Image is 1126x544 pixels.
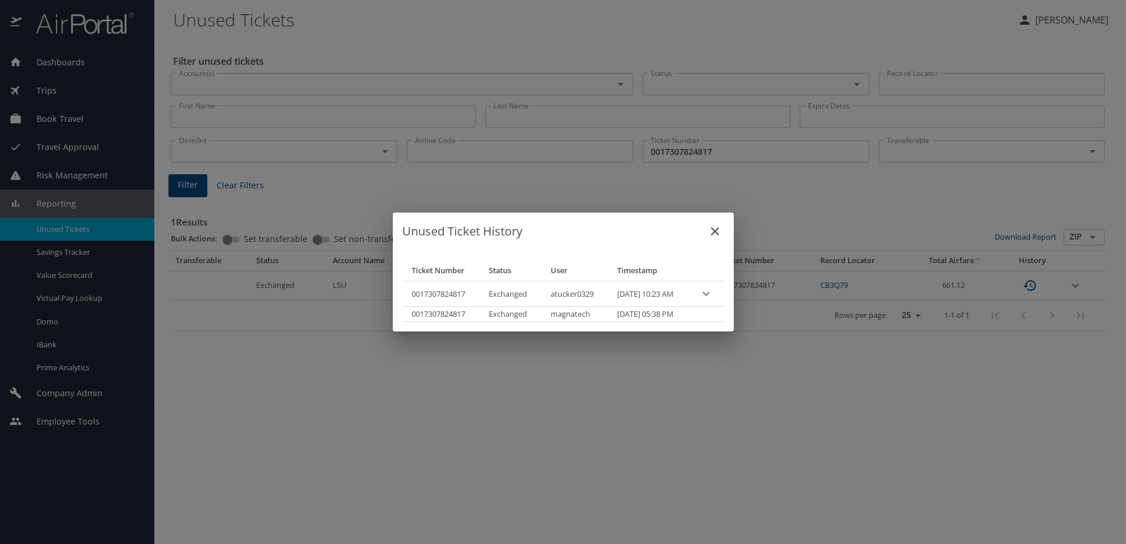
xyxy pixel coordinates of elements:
button: expand row [697,285,715,303]
td: magnatech [541,307,608,321]
th: 0017307824817 [402,307,479,321]
h6: Unused Ticket History [402,222,724,241]
td: [DATE] 05:38 PM [608,307,688,321]
td: Exchanged [479,307,541,321]
td: Exchanged [479,281,541,307]
td: [DATE] 10:23 AM [608,281,688,307]
th: Timestamp [608,260,688,281]
th: 0017307824817 [402,281,479,307]
button: close [701,217,729,246]
table: Unused ticket history data [402,260,724,322]
td: atucker0329 [541,281,608,307]
th: Ticket Number [402,260,479,281]
th: User [541,260,608,281]
th: Status [479,260,541,281]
